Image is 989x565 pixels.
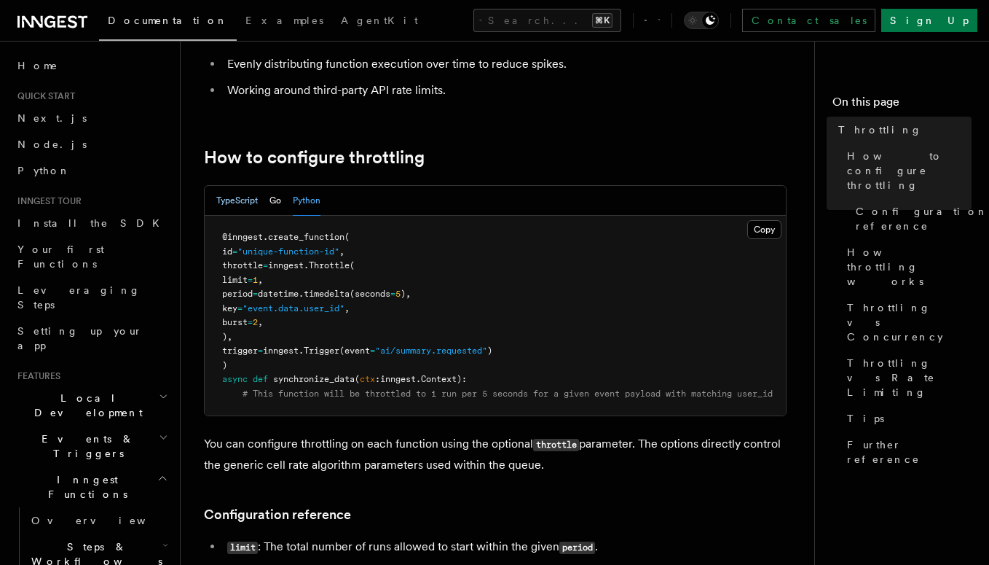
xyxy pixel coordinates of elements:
span: = [263,260,268,270]
a: Contact sales [742,9,875,32]
button: Copy [747,220,781,239]
span: = [248,275,253,285]
li: Working around third-party API rate limits. [223,80,787,101]
span: (seconds [350,289,390,299]
span: datetime. [258,289,304,299]
span: async [222,374,248,384]
kbd: ⌘K [592,13,612,28]
button: Inngest Functions [12,467,171,507]
span: Configuration reference [856,204,988,233]
span: 2 [253,317,258,327]
span: , [258,317,263,327]
span: Trigger [304,346,339,356]
span: , [258,275,263,285]
a: Configuration reference [850,198,972,239]
span: Throttling vs Concurrency [847,300,972,344]
a: Node.js [12,131,171,157]
span: Overview [31,515,181,526]
span: Throttling [838,122,922,137]
span: id [222,246,232,257]
span: Examples [245,15,323,26]
span: = [370,346,375,356]
span: "unique-function-id" [237,246,339,257]
span: Install the SDK [17,217,168,229]
a: Your first Functions [12,236,171,277]
a: How throttling works [841,239,972,295]
span: Node.js [17,139,87,150]
span: ), [401,289,411,299]
span: ( [355,374,360,384]
span: . [416,374,421,384]
span: = [258,346,263,356]
span: inngest. [263,346,304,356]
span: = [232,246,237,257]
span: Quick start [12,90,75,102]
a: Setting up your app [12,318,171,359]
span: ) [222,360,227,370]
span: Local Development [12,391,159,420]
span: ) [487,346,492,356]
span: key [222,303,237,313]
span: trigger [222,346,258,356]
a: Sign Up [881,9,977,32]
span: AgentKit [341,15,418,26]
span: , [344,303,350,313]
span: Further reference [847,437,972,467]
a: Further reference [841,432,972,472]
span: "event.data.user_id" [243,303,344,313]
span: synchronize_data [273,374,355,384]
span: = [248,317,253,327]
span: . [263,232,268,242]
a: Leveraging Steps [12,277,171,318]
span: Next.js [17,112,87,124]
span: How throttling works [847,245,972,289]
span: @inngest [222,232,263,242]
button: Go [269,186,281,216]
span: Context): [421,374,467,384]
span: inngest [380,374,416,384]
li: Evenly distributing function execution over time to reduce spikes. [223,54,787,74]
span: 1 [253,275,258,285]
button: Events & Triggers [12,426,171,467]
button: Search...⌘K [473,9,621,32]
a: Tips [841,405,972,432]
span: ), [222,332,232,342]
span: Events & Triggers [12,432,159,461]
span: = [237,303,243,313]
p: You can configure throttling on each function using the optional parameter. The options directly ... [204,434,787,475]
span: limit [222,275,248,285]
button: Toggle dark mode [684,12,719,29]
span: How to configure throttling [847,149,972,192]
span: : [375,374,380,384]
a: Documentation [99,4,237,41]
span: Leveraging Steps [17,284,141,311]
span: ( [350,260,355,270]
span: Throttling vs Rate Limiting [847,356,972,400]
span: Tips [847,411,884,426]
span: Features [12,370,60,382]
span: Python [17,165,71,176]
span: Throttle [309,260,350,270]
span: Inngest Functions [12,472,157,502]
a: Configuration reference [204,504,351,525]
span: , [339,246,344,257]
li: : The total number of runs allowed to start within the given . [223,537,787,558]
a: Overview [25,507,171,534]
span: "ai/summary.requested" [375,346,487,356]
span: Your first Functions [17,243,104,270]
code: period [559,542,595,554]
span: timedelta [304,289,350,299]
span: Inngest tour [12,195,82,207]
span: Home [17,58,58,73]
button: Local Development [12,385,171,426]
a: Next.js [12,105,171,131]
code: limit [227,542,258,554]
button: Python [293,186,320,216]
a: AgentKit [332,4,427,39]
span: 5 [395,289,401,299]
span: period [222,289,253,299]
a: Throttling vs Concurrency [841,295,972,350]
span: inngest. [268,260,309,270]
a: Throttling [832,117,972,143]
code: throttle [533,439,579,451]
